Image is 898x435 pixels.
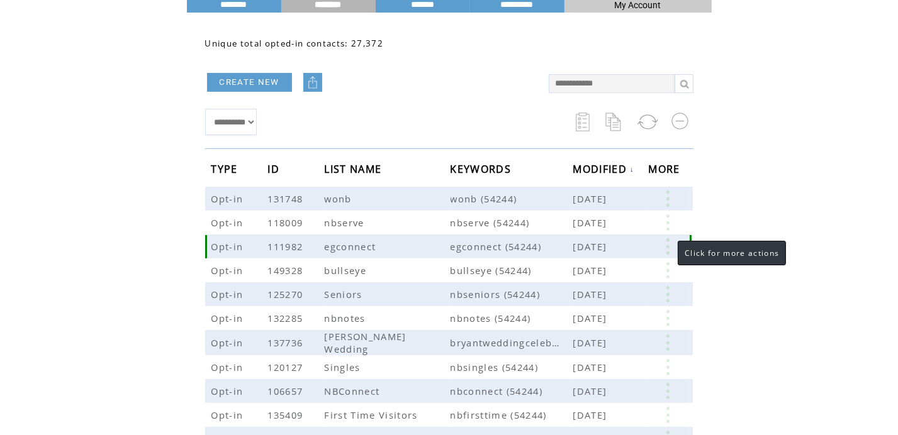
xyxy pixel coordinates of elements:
a: KEYWORDS [451,165,515,172]
span: [DATE] [573,192,610,205]
span: bullseye (54244) [451,264,573,277]
span: Opt-in [211,192,247,205]
span: nbserve (54244) [451,216,573,229]
img: upload.png [306,76,319,89]
span: nbfirsttime (54244) [451,409,573,421]
span: nbserve [325,216,368,229]
span: wonb [325,192,355,205]
span: LIST NAME [325,159,385,182]
span: Singles [325,361,364,373]
span: 111982 [268,240,306,253]
span: bryantweddingcelebration (54244) [451,336,573,349]
span: Opt-in [211,409,247,421]
a: TYPE [211,165,241,172]
span: wonb (54244) [451,192,573,205]
span: Opt-in [211,336,247,349]
span: ID [268,159,283,182]
span: egconnect [325,240,379,253]
span: First Time Visitors [325,409,421,421]
span: nbnotes [325,312,369,324]
span: 132285 [268,312,306,324]
span: [DATE] [573,361,610,373]
span: Opt-in [211,385,247,397]
span: [DATE] [573,385,610,397]
span: 131748 [268,192,306,205]
span: 118009 [268,216,306,229]
span: [DATE] [573,264,610,277]
span: Opt-in [211,361,247,373]
span: Opt-in [211,264,247,277]
span: [DATE] [573,409,610,421]
span: 149328 [268,264,306,277]
span: TYPE [211,159,241,182]
span: 137736 [268,336,306,349]
span: 106657 [268,385,306,397]
span: nbconnect (54244) [451,385,573,397]
span: NBConnect [325,385,383,397]
span: nbnotes (54244) [451,312,573,324]
a: ID [268,165,283,172]
span: [DATE] [573,312,610,324]
span: 120127 [268,361,306,373]
span: nbsingles (54244) [451,361,573,373]
span: nbseniors (54244) [451,288,573,300]
span: Opt-in [211,312,247,324]
span: 125270 [268,288,306,300]
span: [DATE] [573,240,610,253]
span: MORE [649,159,683,182]
span: [DATE] [573,336,610,349]
span: [DATE] [573,288,610,300]
span: Unique total opted-in contacts: 27,372 [205,38,384,49]
span: Seniors [325,288,366,300]
a: MODIFIED↓ [573,165,635,173]
span: bullseye [325,264,370,277]
span: [PERSON_NAME] Wedding [325,330,407,355]
span: MODIFIED [573,159,631,182]
span: Opt-in [211,288,247,300]
span: [DATE] [573,216,610,229]
span: Click for more actions [685,248,779,258]
span: KEYWORDS [451,159,515,182]
span: Opt-in [211,240,247,253]
span: 135409 [268,409,306,421]
span: Opt-in [211,216,247,229]
a: LIST NAME [325,165,385,172]
a: CREATE NEW [207,73,292,92]
span: egconnect (54244) [451,240,573,253]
